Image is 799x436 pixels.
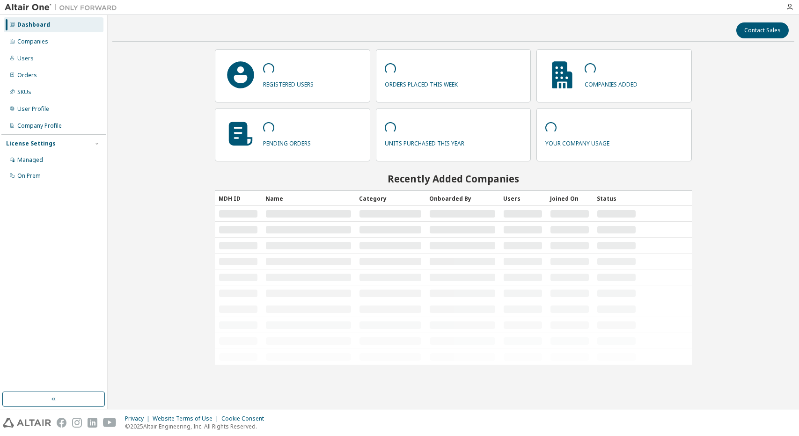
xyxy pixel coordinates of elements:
img: Altair One [5,3,122,12]
div: Cookie Consent [221,415,270,422]
div: Category [359,191,422,206]
div: Privacy [125,415,153,422]
p: orders placed this week [385,78,458,88]
button: Contact Sales [736,22,789,38]
h2: Recently Added Companies [215,173,692,185]
div: License Settings [6,140,56,147]
div: SKUs [17,88,31,96]
p: pending orders [263,137,311,147]
div: Status [597,191,636,206]
img: facebook.svg [57,418,66,428]
div: Users [17,55,34,62]
div: Joined On [550,191,589,206]
img: youtube.svg [103,418,117,428]
p: © 2025 Altair Engineering, Inc. All Rights Reserved. [125,422,270,430]
p: units purchased this year [385,137,464,147]
img: linkedin.svg [88,418,97,428]
img: instagram.svg [72,418,82,428]
div: Users [503,191,542,206]
div: Website Terms of Use [153,415,221,422]
div: Company Profile [17,122,62,130]
div: Orders [17,72,37,79]
p: companies added [585,78,638,88]
div: On Prem [17,172,41,180]
div: Managed [17,156,43,164]
div: Dashboard [17,21,50,29]
div: Companies [17,38,48,45]
div: Name [265,191,352,206]
p: registered users [263,78,314,88]
div: Onboarded By [429,191,496,206]
div: User Profile [17,105,49,113]
img: altair_logo.svg [3,418,51,428]
p: your company usage [545,137,609,147]
div: MDH ID [219,191,258,206]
